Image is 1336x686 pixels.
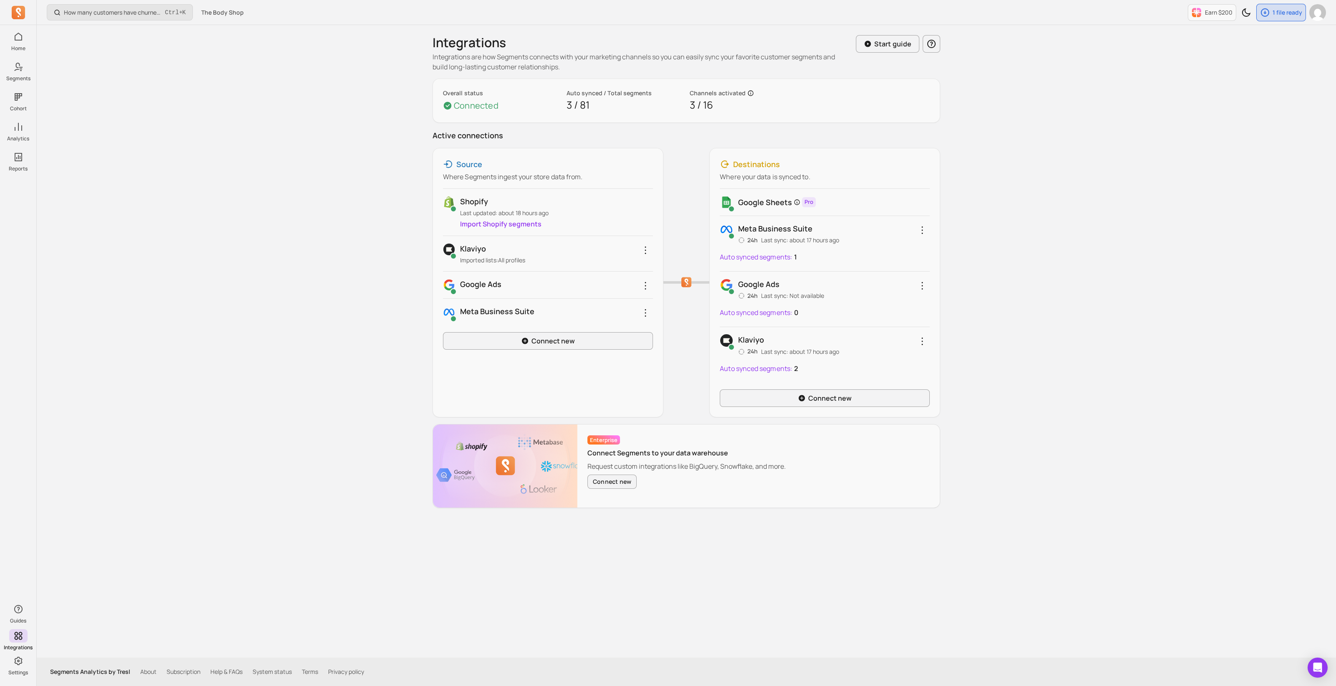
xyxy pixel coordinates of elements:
[733,158,780,170] p: Destinations
[720,305,798,320] a: Auto synced segments:0
[720,223,733,236] img: Facebook
[587,461,786,471] p: Request custom integrations like BigQuery, Snowflake, and more.
[567,97,683,112] p: 3 / 81
[720,249,797,264] a: Auto synced segments:1
[460,243,653,254] p: Klaviyo
[761,348,839,356] p: Last sync: about 17 hours ago
[738,292,758,300] p: 24h
[738,236,758,244] p: 24h
[10,617,26,624] p: Guides
[738,223,839,234] p: Meta business suite
[720,307,792,318] p: Auto synced segments:
[720,363,792,373] p: Auto synced segments:
[7,135,29,142] p: Analytics
[587,475,637,489] button: Connect new
[1309,4,1326,21] img: avatar
[738,334,839,346] p: Klaviyo
[738,278,824,290] p: Google Ads
[720,334,733,347] img: Klaviyo
[443,89,560,97] p: Overall status
[201,8,244,17] span: The Body Shop
[456,158,482,170] p: Source
[738,347,758,356] p: 24h
[47,4,193,20] button: How many customers have churned?Ctrl+K
[454,100,498,112] p: Connected
[443,172,653,182] p: Where Segments ingest your store data from.
[460,256,653,264] p: Imported lists: All profiles
[720,361,798,376] a: Auto synced segments:2
[253,668,292,676] a: System status
[460,209,653,217] p: Last updated: about 18 hours ago
[720,278,733,292] img: Google
[802,197,816,207] span: Pro
[1256,4,1306,21] button: 1 file ready
[1273,8,1302,17] p: 1 file ready
[690,89,746,97] p: Channels activated
[302,668,318,676] a: Terms
[720,196,733,209] img: gs
[165,8,186,17] span: +
[567,89,683,97] p: Auto synced / Total segments
[720,172,930,182] p: Where your data is synced to.
[9,601,28,626] button: Guides
[50,668,130,676] p: Segments Analytics by Tresl
[64,8,162,17] p: How many customers have churned?
[1238,4,1255,21] button: Toggle dark mode
[1308,658,1328,678] div: Open Intercom Messenger
[443,305,455,319] img: facebook
[433,130,940,141] p: Active connections
[328,668,364,676] a: Privacy policy
[140,668,157,676] a: About
[794,249,797,264] p: 1
[167,668,200,676] a: Subscription
[443,332,653,350] a: Connect new
[433,35,506,50] h1: Integrations
[460,305,653,317] p: Meta business suite
[761,292,824,300] p: Last sync: Not available
[720,389,930,407] a: Connect new
[1188,4,1236,21] button: Earn $200
[587,448,786,458] p: Connect Segments to your data warehouse
[443,243,455,256] img: klaviyo
[9,165,28,172] p: Reports
[460,219,541,229] a: Import Shopify segments
[761,236,839,244] p: Last sync: about 17 hours ago
[165,8,179,17] kbd: Ctrl
[210,668,243,676] a: Help & FAQs
[587,435,620,445] span: Enterprise
[443,278,455,292] img: google
[8,669,28,676] p: Settings
[196,5,249,20] button: The Body Shop
[460,278,653,290] p: Google Ads
[794,361,798,376] p: 2
[874,39,911,49] p: Start guide
[182,9,186,16] kbd: K
[443,196,455,209] img: shopify
[1205,8,1232,17] p: Earn $200
[856,35,919,53] button: Start guide
[720,252,792,262] p: Auto synced segments:
[4,644,33,651] p: Integrations
[794,305,798,320] p: 0
[460,196,653,207] p: Shopify
[690,97,807,112] p: 3 / 16
[433,424,577,508] img: Google sheet banner
[11,45,25,52] p: Home
[433,52,849,72] p: Integrations are how Segments connects with your marketing channels so you can easily sync your f...
[10,105,27,112] p: Cohort
[738,196,792,208] p: Google Sheets
[6,75,30,82] p: Segments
